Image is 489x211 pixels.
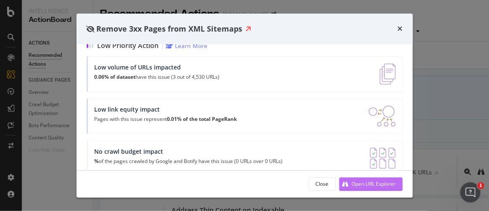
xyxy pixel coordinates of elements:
[309,177,336,191] button: Close
[77,13,413,198] div: modal
[95,106,237,113] div: Low link equity impact
[95,73,136,80] strong: 0.06% of dataset
[98,42,159,50] span: Low Priority Action
[352,180,396,187] div: Open URL Explorer
[167,115,237,123] strong: 0.01% of the total PageRank
[87,26,95,32] div: eye-slash
[175,42,208,50] div: Learn More
[460,182,481,203] iframe: Intercom live chat
[369,106,395,127] img: DDxVyA23.png
[95,158,99,165] strong: %
[95,74,220,80] p: have this issue (3 out of 4,530 URLs)
[339,177,403,191] button: Open URL Explorer
[95,148,283,155] div: No crawl budget impact
[95,64,220,71] div: Low volume of URLs impacted
[380,64,395,85] img: e5DMFwAAAABJRU5ErkJggg==
[398,24,403,35] div: times
[370,148,396,169] img: AY0oso9MOvYAAAAASUVORK5CYII=
[316,180,329,187] div: Close
[478,182,484,189] span: 1
[97,24,243,34] span: Remove 3xx Pages from XML Sitemaps
[95,158,283,164] p: of the pages crawled by Google and Botify have this issue (0 URLs over 0 URLs)
[166,42,208,50] a: Learn More
[95,116,237,122] p: Pages with this issue represent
